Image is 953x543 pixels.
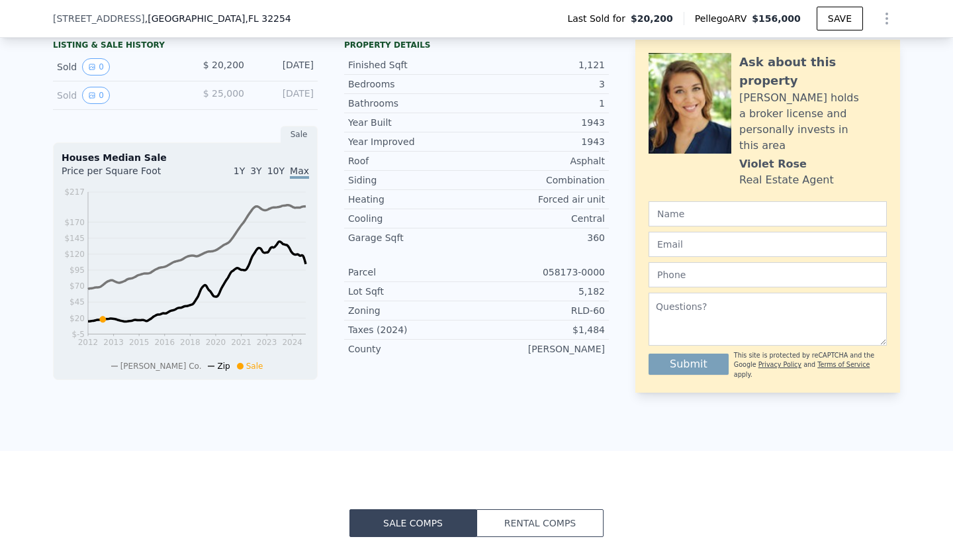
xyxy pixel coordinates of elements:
[82,58,110,75] button: View historical data
[69,281,85,291] tspan: $70
[69,297,85,307] tspan: $45
[349,509,476,537] button: Sale Comps
[64,250,85,259] tspan: $120
[145,12,291,25] span: , [GEOGRAPHIC_DATA]
[758,361,801,368] a: Privacy Policy
[250,166,261,176] span: 3Y
[649,201,887,226] input: Name
[180,338,201,347] tspan: 2018
[281,126,318,143] div: Sale
[476,266,605,279] div: 058173-0000
[64,218,85,227] tspan: $170
[62,164,185,185] div: Price per Square Foot
[817,361,870,368] a: Terms of Service
[103,338,124,347] tspan: 2013
[217,362,230,371] span: Zip
[120,362,202,371] span: [PERSON_NAME] Co.
[348,173,476,187] div: Siding
[752,13,801,24] span: $156,000
[348,58,476,72] div: Finished Sqft
[78,338,99,347] tspan: 2012
[649,262,887,287] input: Phone
[476,135,605,148] div: 1943
[348,135,476,148] div: Year Improved
[255,58,314,75] div: [DATE]
[234,166,245,176] span: 1Y
[348,77,476,91] div: Bedrooms
[567,12,631,25] span: Last Sold for
[64,187,85,197] tspan: $217
[476,97,605,110] div: 1
[57,58,175,75] div: Sold
[69,266,85,275] tspan: $95
[649,232,887,257] input: Email
[206,338,226,347] tspan: 2020
[476,154,605,168] div: Asphalt
[82,87,110,104] button: View historical data
[734,351,887,379] div: This site is protected by reCAPTCHA and the Google and apply.
[817,7,863,30] button: SAVE
[649,354,729,375] button: Submit
[290,166,309,179] span: Max
[57,87,175,104] div: Sold
[348,285,476,298] div: Lot Sqft
[257,338,277,347] tspan: 2023
[476,509,604,537] button: Rental Comps
[739,90,887,154] div: [PERSON_NAME] holds a broker license and personally invests in this area
[476,58,605,72] div: 1,121
[203,88,244,99] span: $ 25,000
[69,314,85,323] tspan: $20
[476,173,605,187] div: Combination
[695,12,752,25] span: Pellego ARV
[348,342,476,356] div: County
[348,266,476,279] div: Parcel
[344,40,609,50] div: Property details
[231,338,251,347] tspan: 2021
[203,60,244,70] span: $ 20,200
[71,330,85,339] tspan: $-5
[739,172,834,188] div: Real Estate Agent
[739,156,807,172] div: Violet Rose
[476,212,605,225] div: Central
[348,97,476,110] div: Bathrooms
[476,231,605,244] div: 360
[476,116,605,129] div: 1943
[348,231,476,244] div: Garage Sqft
[476,342,605,356] div: [PERSON_NAME]
[245,13,291,24] span: , FL 32254
[53,12,145,25] span: [STREET_ADDRESS]
[348,193,476,206] div: Heating
[739,53,887,90] div: Ask about this property
[476,193,605,206] div: Forced air unit
[348,304,476,317] div: Zoning
[53,40,318,53] div: LISTING & SALE HISTORY
[348,323,476,336] div: Taxes (2024)
[631,12,673,25] span: $20,200
[348,212,476,225] div: Cooling
[874,5,900,32] button: Show Options
[246,362,263,371] span: Sale
[476,285,605,298] div: 5,182
[348,116,476,129] div: Year Built
[154,338,175,347] tspan: 2016
[62,151,309,164] div: Houses Median Sale
[129,338,150,347] tspan: 2015
[64,234,85,243] tspan: $145
[476,304,605,317] div: RLD-60
[255,87,314,104] div: [DATE]
[267,166,285,176] span: 10Y
[282,338,302,347] tspan: 2024
[476,77,605,91] div: 3
[476,323,605,336] div: $1,484
[348,154,476,168] div: Roof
